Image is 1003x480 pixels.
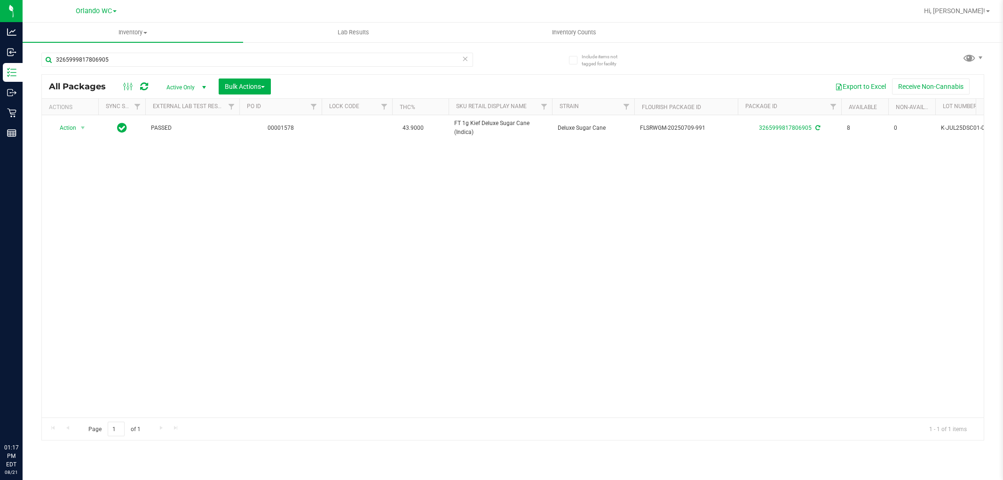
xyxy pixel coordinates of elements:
[745,103,777,110] a: Package ID
[462,53,469,65] span: Clear
[7,68,16,77] inline-svg: Inventory
[7,47,16,57] inline-svg: Inbound
[49,81,115,92] span: All Packages
[847,124,883,133] span: 8
[558,124,629,133] span: Deluxe Sugar Cane
[77,121,89,134] span: select
[51,121,77,134] span: Action
[560,103,579,110] a: Strain
[225,83,265,90] span: Bulk Actions
[7,108,16,118] inline-svg: Retail
[943,103,977,110] a: Lot Number
[464,23,684,42] a: Inventory Counts
[224,99,239,115] a: Filter
[640,124,732,133] span: FLSRWGM-20250709-991
[23,28,243,37] span: Inventory
[922,422,974,436] span: 1 - 1 of 1 items
[456,103,527,110] a: Sku Retail Display Name
[219,79,271,94] button: Bulk Actions
[849,104,877,110] a: Available
[892,79,970,94] button: Receive Non-Cannabis
[247,103,261,110] a: PO ID
[539,28,609,37] span: Inventory Counts
[325,28,382,37] span: Lab Results
[306,99,322,115] a: Filter
[41,53,473,67] input: Search Package ID, Item Name, SKU, Lot or Part Number...
[829,79,892,94] button: Export to Excel
[537,99,552,115] a: Filter
[329,103,359,110] a: Lock Code
[80,422,148,436] span: Page of 1
[108,422,125,436] input: 1
[7,128,16,138] inline-svg: Reports
[4,443,18,469] p: 01:17 PM EDT
[400,104,415,110] a: THC%
[619,99,634,115] a: Filter
[243,23,464,42] a: Lab Results
[151,124,234,133] span: PASSED
[582,53,629,67] span: Include items not tagged for facility
[268,125,294,131] a: 00001578
[398,121,428,135] span: 43.9000
[894,124,930,133] span: 0
[117,121,127,134] span: In Sync
[4,469,18,476] p: 08/21
[49,104,95,110] div: Actions
[130,99,145,115] a: Filter
[9,405,38,433] iframe: Resource center
[377,99,392,115] a: Filter
[153,103,227,110] a: External Lab Test Result
[106,103,142,110] a: Sync Status
[7,88,16,97] inline-svg: Outbound
[924,7,985,15] span: Hi, [PERSON_NAME]!
[454,119,546,137] span: FT 1g Kief Deluxe Sugar Cane (Indica)
[7,27,16,37] inline-svg: Analytics
[23,23,243,42] a: Inventory
[941,124,1000,133] span: K-JUL25DSC01-0702
[76,7,112,15] span: Orlando WC
[642,104,701,110] a: Flourish Package ID
[826,99,841,115] a: Filter
[896,104,938,110] a: Non-Available
[814,125,820,131] span: Sync from Compliance System
[759,125,812,131] a: 3265999817806905
[28,403,39,415] iframe: Resource center unread badge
